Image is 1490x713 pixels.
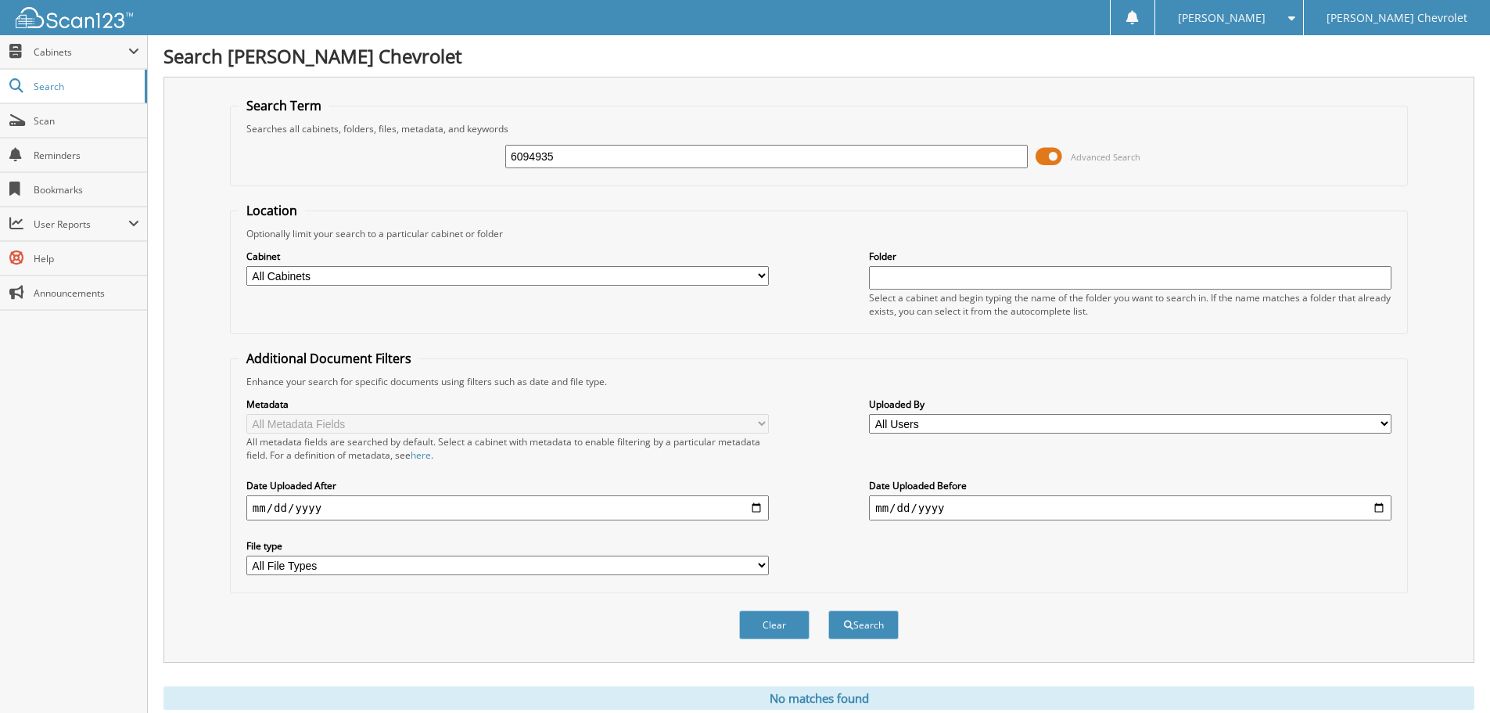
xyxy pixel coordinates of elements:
[246,539,769,553] label: File type
[869,291,1391,318] div: Select a cabinet and begin typing the name of the folder you want to search in. If the name match...
[1178,13,1266,23] span: [PERSON_NAME]
[246,250,769,263] label: Cabinet
[239,122,1399,135] div: Searches all cabinets, folders, files, metadata, and keywords
[869,495,1391,520] input: end
[163,686,1474,710] div: No matches found
[34,80,137,93] span: Search
[239,202,305,219] legend: Location
[869,398,1391,411] label: Uploaded By
[34,218,128,231] span: User Reports
[246,398,769,411] label: Metadata
[34,45,128,59] span: Cabinets
[739,610,810,639] button: Clear
[246,479,769,492] label: Date Uploaded After
[239,375,1399,388] div: Enhance your search for specific documents using filters such as date and file type.
[239,97,329,114] legend: Search Term
[34,286,139,300] span: Announcements
[34,252,139,265] span: Help
[1071,151,1140,163] span: Advanced Search
[1327,13,1467,23] span: [PERSON_NAME] Chevrolet
[869,479,1391,492] label: Date Uploaded Before
[34,149,139,162] span: Reminders
[239,227,1399,240] div: Optionally limit your search to a particular cabinet or folder
[411,448,431,462] a: here
[16,7,133,28] img: scan123-logo-white.svg
[246,495,769,520] input: start
[246,435,769,462] div: All metadata fields are searched by default. Select a cabinet with metadata to enable filtering b...
[163,43,1474,69] h1: Search [PERSON_NAME] Chevrolet
[34,114,139,128] span: Scan
[869,250,1391,263] label: Folder
[239,350,419,367] legend: Additional Document Filters
[34,183,139,196] span: Bookmarks
[828,610,899,639] button: Search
